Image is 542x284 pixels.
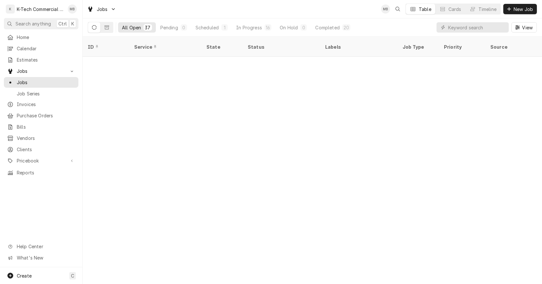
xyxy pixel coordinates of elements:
div: Labels [325,44,392,50]
a: Purchase Orders [4,110,78,121]
span: Bills [17,123,75,130]
div: MB [68,5,77,14]
span: Vendors [17,135,75,142]
span: Reports [17,169,75,176]
button: Search anythingCtrlK [4,18,78,29]
div: Mehdi Bazidane's Avatar [68,5,77,14]
span: Calendar [17,45,75,52]
div: Timeline [478,6,497,13]
span: Help Center [17,243,75,250]
span: Jobs [97,6,108,13]
span: What's New [17,254,75,261]
div: Mehdi Bazidane's Avatar [381,5,390,14]
span: Invoices [17,101,75,108]
div: MB [381,5,390,14]
a: Job Series [4,88,78,99]
div: K [6,5,15,14]
a: Calendar [4,43,78,54]
div: 1 [223,24,226,31]
a: Bills [4,122,78,132]
button: Open search [393,4,403,14]
span: Search anything [15,20,51,27]
div: Service [134,44,195,50]
span: Pricebook [17,157,65,164]
span: Clients [17,146,75,153]
div: All Open [122,24,141,31]
div: Table [419,6,431,13]
div: Completed [315,24,339,31]
div: Status [248,44,314,50]
span: Job Series [17,90,75,97]
div: Job Type [403,44,434,50]
a: Clients [4,144,78,155]
div: In Progress [236,24,262,31]
div: On Hold [280,24,298,31]
a: Invoices [4,99,78,110]
div: 0 [302,24,306,31]
span: Create [17,273,32,279]
a: Home [4,32,78,43]
a: Go to Jobs [85,4,119,15]
a: Vendors [4,133,78,143]
a: Go to Help Center [4,241,78,252]
button: View [511,22,537,33]
div: Priority [444,44,479,50]
div: ID [88,44,123,50]
div: State [206,44,237,50]
div: K-Tech Commercial Kitchen Repair & Maintenance [17,6,64,13]
a: Go to What's New [4,252,78,263]
input: Keyword search [448,22,506,33]
span: K [71,20,74,27]
span: C [71,272,74,279]
a: Estimates [4,54,78,65]
div: Cards [448,6,461,13]
div: 16 [266,24,270,31]
span: Jobs [17,68,65,74]
div: 20 [344,24,349,31]
div: Scheduled [196,24,219,31]
a: Go to Pricebook [4,155,78,166]
div: Pending [160,24,178,31]
span: Home [17,34,75,41]
a: Go to Jobs [4,66,78,76]
div: Source [490,44,538,50]
span: Purchase Orders [17,112,75,119]
span: New Job [512,6,534,13]
button: New Job [503,4,537,14]
span: Ctrl [58,20,67,27]
a: Jobs [4,77,78,88]
div: 0 [182,24,186,31]
span: Jobs [17,79,75,86]
span: View [521,24,534,31]
span: Estimates [17,56,75,63]
div: 37 [145,24,150,31]
a: Reports [4,167,78,178]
